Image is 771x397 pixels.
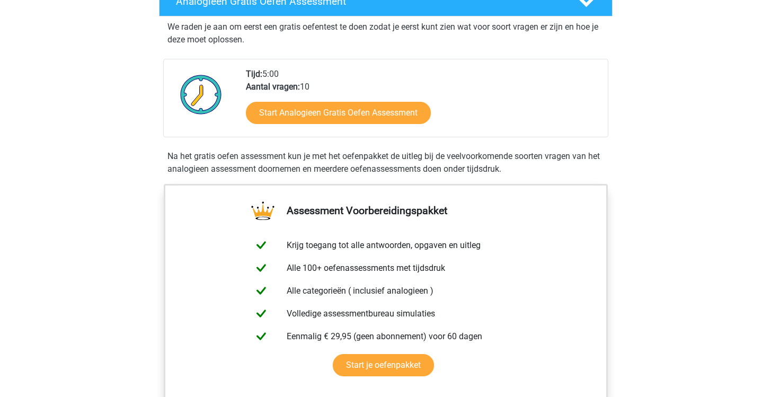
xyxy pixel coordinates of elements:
b: Aantal vragen: [246,82,300,92]
a: Start je oefenpakket [333,354,434,376]
div: Na het gratis oefen assessment kun je met het oefenpakket de uitleg bij de veelvoorkomende soorte... [163,150,608,175]
p: We raden je aan om eerst een gratis oefentest te doen zodat je eerst kunt zien wat voor soort vra... [167,21,604,46]
a: Start Analogieen Gratis Oefen Assessment [246,102,431,124]
b: Tijd: [246,69,262,79]
div: 5:00 10 [238,68,607,137]
img: Klok [174,68,228,121]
